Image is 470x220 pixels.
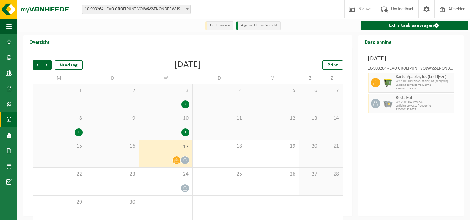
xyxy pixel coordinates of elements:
[396,104,453,108] span: Lediging op vaste frequentie
[327,63,338,68] span: Print
[303,115,318,122] span: 13
[205,21,233,30] li: Uit te voeren
[142,115,189,122] span: 10
[324,87,340,94] span: 7
[383,99,393,108] img: WB-2500-GAL-GY-01
[139,73,193,84] td: W
[396,87,453,91] span: T250001926408
[75,128,83,136] div: 1
[89,171,136,178] span: 23
[55,60,83,70] div: Vandaag
[142,144,189,150] span: 17
[246,73,299,84] td: V
[249,171,296,178] span: 26
[196,115,243,122] span: 11
[396,80,453,83] span: WB-1100-HP karton/papier, los (bedrijven)
[396,95,453,100] span: Restafval
[249,143,296,150] span: 19
[303,171,318,178] span: 27
[36,87,83,94] span: 1
[324,143,340,150] span: 21
[396,75,453,80] span: Karton/papier, los (bedrijven)
[86,73,139,84] td: D
[36,171,83,178] span: 22
[322,60,343,70] a: Print
[249,115,296,122] span: 12
[236,21,281,30] li: Afgewerkt en afgemeld
[89,87,136,94] span: 2
[299,73,321,84] td: Z
[36,115,83,122] span: 8
[321,73,343,84] td: Z
[303,143,318,150] span: 20
[142,87,189,94] span: 3
[33,60,42,70] span: Vorige
[36,199,83,206] span: 29
[396,83,453,87] span: Lediging op vaste frequentie
[142,171,189,178] span: 24
[324,171,340,178] span: 28
[193,73,246,84] td: D
[181,128,189,136] div: 1
[303,87,318,94] span: 6
[42,60,52,70] span: Volgende
[89,199,136,206] span: 30
[249,87,296,94] span: 5
[361,21,468,30] a: Extra taak aanvragen
[89,143,136,150] span: 16
[196,87,243,94] span: 4
[396,108,453,112] span: T250001922655
[383,78,393,87] img: WB-1100-HPE-GN-50
[181,100,189,108] div: 2
[396,100,453,104] span: WB-2500-GA restafval
[324,115,340,122] span: 14
[82,5,191,14] span: 10-903264 - CVO GROEIPUNT VOLWASSENONDERWIJS - LOKEREN
[196,171,243,178] span: 25
[23,35,56,48] h2: Overzicht
[89,115,136,122] span: 9
[174,60,201,70] div: [DATE]
[33,73,86,84] td: M
[82,5,190,14] span: 10-903264 - CVO GROEIPUNT VOLWASSENONDERWIJS - LOKEREN
[358,35,398,48] h2: Dagplanning
[368,66,455,73] div: 10-903264 - CVO GROEIPUNT VOLWASSENONDERWIJS - LOKEREN
[196,143,243,150] span: 18
[36,143,83,150] span: 15
[368,54,455,63] h3: [DATE]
